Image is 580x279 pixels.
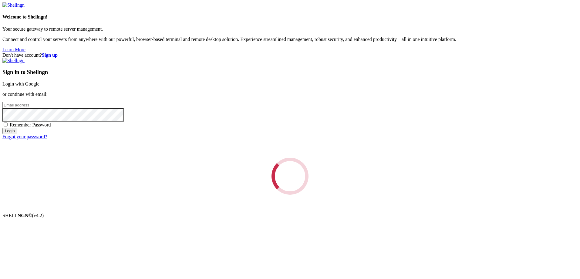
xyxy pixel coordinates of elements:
a: Learn More [2,47,25,52]
a: Sign up [42,52,58,58]
div: Loading... [271,158,309,195]
input: Remember Password [4,123,8,126]
div: Don't have account? [2,52,578,58]
img: Shellngn [2,2,25,8]
a: Login with Google [2,81,39,86]
h3: Sign in to Shellngn [2,69,578,76]
span: Remember Password [10,122,51,127]
b: NGN [18,213,29,218]
h4: Welcome to Shellngn! [2,14,578,20]
span: SHELL © [2,213,44,218]
input: Login [2,128,17,134]
input: Email address [2,102,56,108]
p: or continue with email: [2,92,578,97]
img: Shellngn [2,58,25,63]
p: Connect and control your servers from anywhere with our powerful, browser-based terminal and remo... [2,37,578,42]
a: Forgot your password? [2,134,47,139]
p: Your secure gateway to remote server management. [2,26,578,32]
span: 4.2.0 [32,213,44,218]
